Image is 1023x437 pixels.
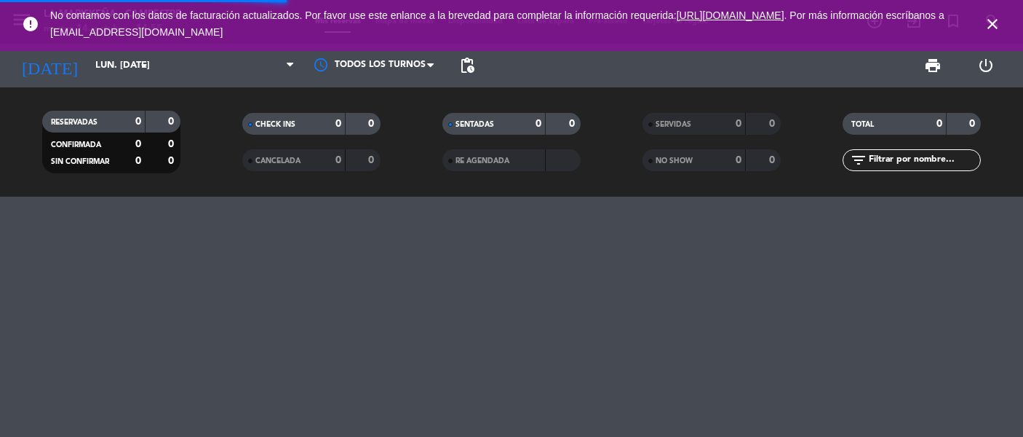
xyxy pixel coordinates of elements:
[368,155,377,165] strong: 0
[455,157,509,165] span: RE AGENDADA
[984,15,1001,33] i: close
[455,121,494,128] span: SENTADAS
[569,119,578,129] strong: 0
[50,9,944,38] a: . Por más información escríbanos a [EMAIL_ADDRESS][DOMAIN_NAME]
[51,158,109,165] span: SIN CONFIRMAR
[135,57,153,74] i: arrow_drop_down
[168,156,177,166] strong: 0
[458,57,476,74] span: pending_actions
[769,155,778,165] strong: 0
[335,155,341,165] strong: 0
[924,57,942,74] span: print
[936,119,942,129] strong: 0
[850,151,867,169] i: filter_list
[11,50,88,82] i: [DATE]
[168,139,177,149] strong: 0
[867,152,980,168] input: Filtrar por nombre...
[969,119,978,129] strong: 0
[335,119,341,129] strong: 0
[135,117,141,127] strong: 0
[536,119,541,129] strong: 0
[135,156,141,166] strong: 0
[769,119,778,129] strong: 0
[22,15,39,33] i: error
[851,121,874,128] span: TOTAL
[736,155,741,165] strong: 0
[368,119,377,129] strong: 0
[135,139,141,149] strong: 0
[656,157,693,165] span: NO SHOW
[168,117,177,127] strong: 0
[959,44,1012,87] div: LOG OUT
[255,157,300,165] span: CANCELADA
[736,119,741,129] strong: 0
[51,141,101,149] span: CONFIRMADA
[977,57,995,74] i: power_settings_new
[51,119,97,126] span: RESERVADAS
[677,9,784,21] a: [URL][DOMAIN_NAME]
[656,121,691,128] span: SERVIDAS
[255,121,295,128] span: CHECK INS
[50,9,944,38] span: No contamos con los datos de facturación actualizados. Por favor use este enlance a la brevedad p...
